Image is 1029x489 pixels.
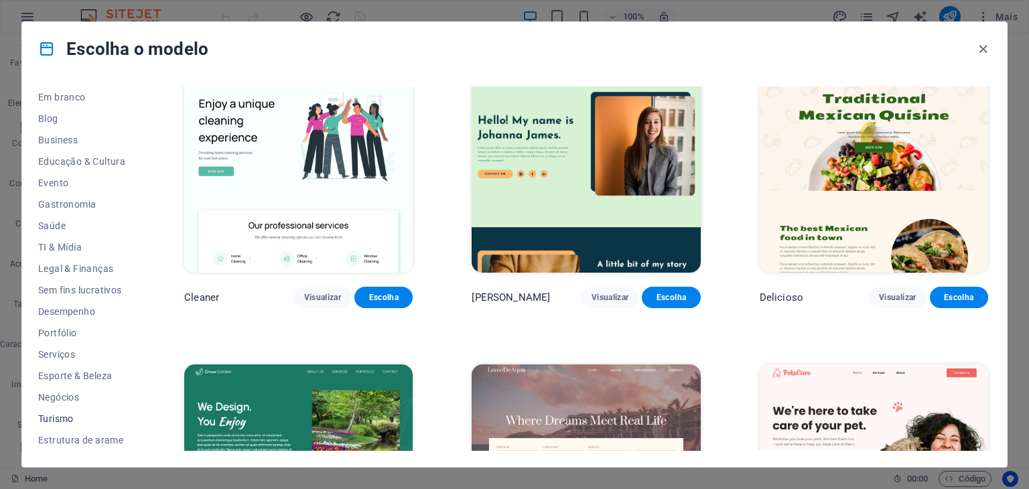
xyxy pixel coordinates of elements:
button: Escolha [642,287,700,308]
img: Delicioso [760,62,988,273]
span: Em branco [38,92,125,102]
button: Educação & Cultura [38,151,125,172]
span: Portfólio [38,328,125,338]
button: Desempenho [38,301,125,322]
button: Visualizar [293,287,352,308]
span: TI & Mídia [38,242,125,253]
span: Sem fins lucrativos [38,285,125,295]
button: Blog [38,108,125,129]
span: Desempenho [38,306,125,317]
button: Estrutura de arame [38,429,125,451]
button: Turismo [38,408,125,429]
button: Saúde [38,215,125,236]
button: Legal & Finanças [38,258,125,279]
button: Visualizar [581,287,639,308]
button: Em branco [38,86,125,108]
button: Escolha [930,287,988,308]
span: Escolha [365,292,402,303]
button: Esporte & Beleza [38,365,125,387]
span: Saúde [38,220,125,231]
button: Negócios [38,387,125,408]
span: Gastronomia [38,199,125,210]
span: Estrutura de arame [38,435,125,445]
button: Serviços [38,344,125,365]
button: Gastronomia [38,194,125,215]
span: Legal & Finanças [38,263,125,274]
img: Johanna James [472,62,700,273]
span: Escolha [653,292,689,303]
button: Visualizar [868,287,927,308]
span: Serviços [38,349,125,360]
button: Business [38,129,125,151]
p: Cleaner [184,291,219,304]
span: Negócios [38,392,125,403]
span: Esporte & Beleza [38,370,125,381]
span: Turismo [38,413,125,424]
p: Delicioso [760,291,803,304]
span: Escolha [941,292,977,303]
p: [PERSON_NAME] [472,291,550,304]
span: Visualizar [304,292,341,303]
span: Educação & Cultura [38,156,125,167]
span: Visualizar [879,292,916,303]
span: Evento [38,178,125,188]
img: Cleaner [184,62,413,273]
span: Visualizar [592,292,628,303]
button: Escolha [354,287,413,308]
button: TI & Mídia [38,236,125,258]
button: Portfólio [38,322,125,344]
button: Evento [38,172,125,194]
span: Blog [38,113,125,124]
span: Business [38,135,125,145]
button: Sem fins lucrativos [38,279,125,301]
h4: Escolha o modelo [38,38,208,60]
